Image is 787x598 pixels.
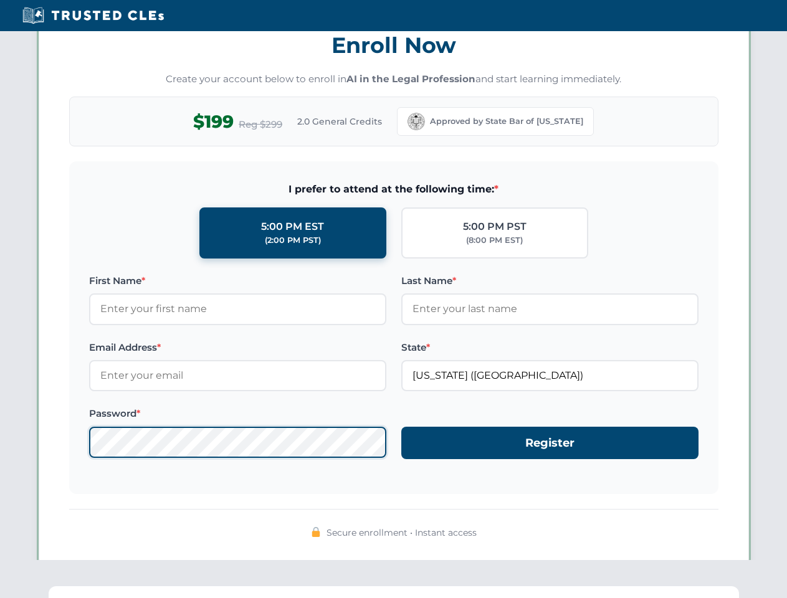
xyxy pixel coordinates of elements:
label: Email Address [89,340,386,355]
input: California (CA) [401,360,699,391]
span: Secure enrollment • Instant access [327,526,477,539]
div: 5:00 PM PST [463,219,527,235]
label: Last Name [401,273,699,288]
input: Enter your email [89,360,386,391]
div: (2:00 PM PST) [265,234,321,247]
p: Create your account below to enroll in and start learning immediately. [69,72,718,87]
strong: AI in the Legal Profession [346,73,475,85]
h3: Enroll Now [69,26,718,65]
button: Register [401,427,699,460]
span: I prefer to attend at the following time: [89,181,699,197]
div: (8:00 PM EST) [466,234,523,247]
input: Enter your last name [401,293,699,325]
img: 🔒 [311,527,321,537]
input: Enter your first name [89,293,386,325]
label: Password [89,406,386,421]
span: 2.0 General Credits [297,115,382,128]
img: California Bar [408,113,425,130]
span: Reg $299 [239,117,282,132]
div: 5:00 PM EST [261,219,324,235]
span: Approved by State Bar of [US_STATE] [430,115,583,128]
img: Trusted CLEs [19,6,168,25]
span: $199 [193,108,234,136]
label: First Name [89,273,386,288]
label: State [401,340,699,355]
